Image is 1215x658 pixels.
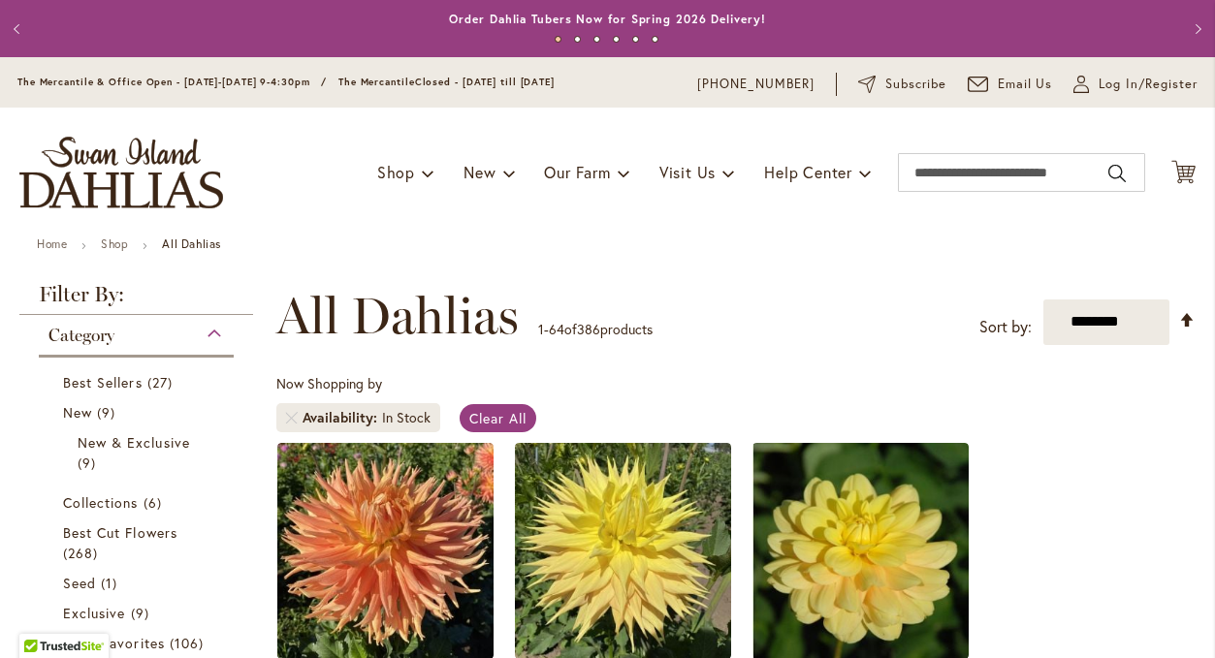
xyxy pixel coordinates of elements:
a: New [63,402,214,423]
span: 9 [78,453,101,473]
span: Seed [63,574,96,592]
span: Now Shopping by [276,374,382,392]
span: Availability [303,408,382,427]
span: 27 [147,372,177,392]
a: Shop [101,236,128,251]
span: Our Farm [544,162,610,182]
a: Seed [63,573,214,593]
span: 6 [144,492,167,513]
span: 1 [538,320,544,338]
a: Exclusive [63,603,214,623]
span: Shop [377,162,415,182]
p: - of products [538,314,653,345]
span: Staff Favorites [63,634,165,652]
div: In Stock [382,408,431,427]
span: 9 [97,402,120,423]
a: [PHONE_NUMBER] [697,75,815,94]
button: 3 of 6 [593,36,600,43]
label: Sort by: [979,309,1032,345]
a: Order Dahlia Tubers Now for Spring 2026 Delivery! [449,12,765,26]
a: Home [37,236,67,251]
span: 106 [170,633,208,653]
span: Clear All [469,409,527,427]
button: 2 of 6 [574,36,581,43]
a: Subscribe [858,75,946,94]
span: Best Cut Flowers [63,523,177,542]
a: Clear All [460,404,536,432]
button: 4 of 6 [613,36,620,43]
span: The Mercantile & Office Open - [DATE]-[DATE] 9-4:30pm / The Mercantile [17,76,415,88]
span: Closed - [DATE] till [DATE] [415,76,555,88]
a: Staff Favorites [63,633,214,653]
span: 64 [549,320,564,338]
a: Collections [63,492,214,513]
span: New [63,403,92,422]
span: 386 [577,320,600,338]
button: Next [1176,10,1215,48]
button: 1 of 6 [555,36,561,43]
strong: All Dahlias [162,236,221,251]
span: Subscribe [885,75,946,94]
span: 268 [63,543,103,563]
span: Email Us [998,75,1053,94]
a: Log In/Register [1073,75,1198,94]
span: Collections [63,493,139,512]
button: 5 of 6 [632,36,639,43]
span: New [464,162,496,182]
a: Email Us [968,75,1053,94]
a: New &amp; Exclusive [78,432,200,473]
a: Best Cut Flowers [63,522,214,563]
button: 6 of 6 [652,36,658,43]
a: store logo [19,137,223,208]
span: Log In/Register [1099,75,1198,94]
span: Visit Us [659,162,716,182]
a: Best Sellers [63,372,214,392]
span: Category [48,325,114,346]
span: New & Exclusive [78,433,190,452]
span: 1 [101,573,122,593]
span: Help Center [764,162,852,182]
span: Exclusive [63,604,125,622]
span: Best Sellers [63,373,143,392]
a: Remove Availability In Stock [286,412,298,423]
span: All Dahlias [276,287,519,345]
span: 9 [131,603,154,623]
strong: Filter By: [19,284,253,315]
